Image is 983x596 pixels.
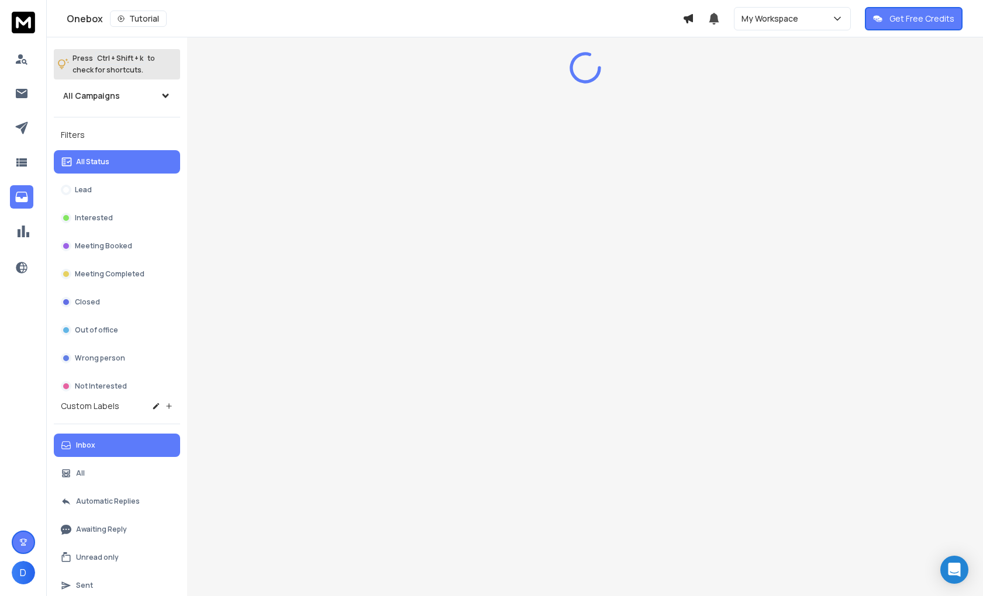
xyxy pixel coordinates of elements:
[73,53,155,76] p: Press to check for shortcuts.
[12,561,35,584] button: D
[75,325,118,335] p: Out of office
[54,346,180,370] button: Wrong person
[63,90,120,102] h1: All Campaigns
[67,11,682,27] div: Onebox
[54,290,180,314] button: Closed
[940,556,968,584] div: Open Intercom Messenger
[741,13,803,25] p: My Workspace
[76,469,85,478] p: All
[76,553,119,562] p: Unread only
[54,434,180,457] button: Inbox
[54,127,180,143] h3: Filters
[75,269,144,279] p: Meeting Completed
[76,157,109,167] p: All Status
[54,546,180,569] button: Unread only
[95,51,145,65] span: Ctrl + Shift + k
[76,581,93,590] p: Sent
[865,7,963,30] button: Get Free Credits
[54,462,180,485] button: All
[54,262,180,286] button: Meeting Completed
[54,84,180,108] button: All Campaigns
[75,185,92,195] p: Lead
[54,234,180,258] button: Meeting Booked
[54,518,180,541] button: Awaiting Reply
[54,206,180,230] button: Interested
[54,150,180,174] button: All Status
[75,241,132,251] p: Meeting Booked
[54,178,180,202] button: Lead
[76,525,127,534] p: Awaiting Reply
[110,11,167,27] button: Tutorial
[75,382,127,391] p: Not Interested
[75,297,100,307] p: Closed
[889,13,954,25] p: Get Free Credits
[75,213,113,223] p: Interested
[76,497,140,506] p: Automatic Replies
[54,490,180,513] button: Automatic Replies
[75,354,125,363] p: Wrong person
[76,441,95,450] p: Inbox
[61,400,119,412] h3: Custom Labels
[54,375,180,398] button: Not Interested
[54,318,180,342] button: Out of office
